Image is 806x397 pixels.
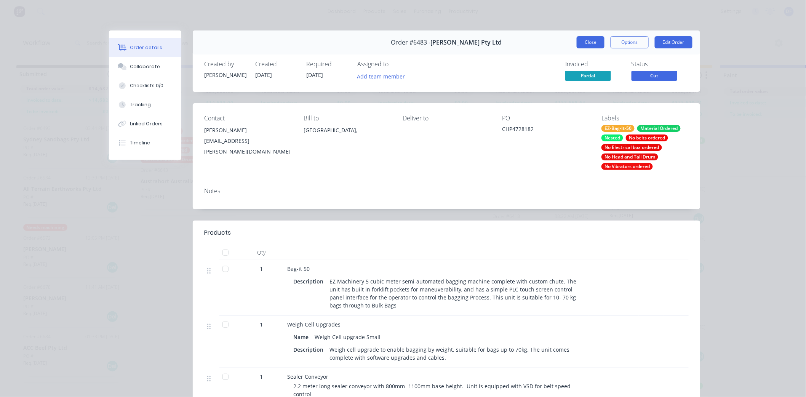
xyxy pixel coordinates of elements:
span: [DATE] [255,71,272,78]
div: No belts ordered [626,134,668,141]
div: Products [204,228,231,237]
button: Checklists 0/0 [109,76,181,95]
div: No Electrical box ordered [601,144,662,151]
button: Order details [109,38,181,57]
button: Collaborate [109,57,181,76]
div: Bill to [304,115,391,122]
div: Weigh Cell upgrade Small [312,331,384,343]
span: Sealer Conveyor [287,373,328,380]
div: Qty [238,245,284,260]
button: Add team member [353,71,409,81]
div: Material Ordered [637,125,681,132]
div: Created [255,61,297,68]
button: Edit Order [655,36,692,48]
div: No Vibrators ordered [601,163,653,170]
div: No Head and Tail Drum [601,154,658,160]
div: Required [306,61,348,68]
button: Add team member [357,71,409,81]
div: Collaborate [130,63,160,70]
div: Labels [601,115,689,122]
div: Checklists 0/0 [130,82,164,89]
div: Timeline [130,139,150,146]
div: [GEOGRAPHIC_DATA], [304,125,391,149]
div: Description [293,276,326,287]
div: [PERSON_NAME] [204,71,246,79]
div: Deliver to [403,115,490,122]
div: EZ-Bag-It-50 [601,125,635,132]
span: 1 [260,265,263,273]
button: Linked Orders [109,114,181,133]
span: [DATE] [306,71,323,78]
div: EZ Machinery 5 cubic meter semi-automated bagging machine complete with custom chute. The unit ha... [326,276,580,311]
span: Bag-it 50 [287,265,310,272]
div: Linked Orders [130,120,163,127]
span: Order #6483 - [391,39,431,46]
button: Options [611,36,649,48]
div: Notes [204,187,689,195]
div: Name [293,331,312,343]
div: CHP4728182 [502,125,589,136]
span: [PERSON_NAME] Pty Ltd [431,39,502,46]
div: Created by [204,61,246,68]
div: [PERSON_NAME] [204,125,291,136]
button: Tracking [109,95,181,114]
div: Nested [601,134,623,141]
button: Cut [632,71,677,82]
div: [EMAIL_ADDRESS][PERSON_NAME][DOMAIN_NAME] [204,136,291,157]
div: Status [632,61,689,68]
div: PO [502,115,589,122]
button: Close [577,36,604,48]
span: Cut [632,71,677,80]
span: Weigh Cell Upgrades [287,321,341,328]
div: [PERSON_NAME][EMAIL_ADDRESS][PERSON_NAME][DOMAIN_NAME] [204,125,291,157]
div: Contact [204,115,291,122]
div: Tracking [130,101,151,108]
button: Timeline [109,133,181,152]
div: Assigned to [357,61,433,68]
span: 1 [260,320,263,328]
span: 1 [260,373,263,381]
div: [GEOGRAPHIC_DATA], [304,125,391,136]
div: Weigh cell upgrade to enable bagging by weight. suitable for bags up to 70kg. The unit comes comp... [326,344,580,363]
span: Partial [565,71,611,80]
div: Order details [130,44,163,51]
div: Description [293,344,326,355]
div: Invoiced [565,61,622,68]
